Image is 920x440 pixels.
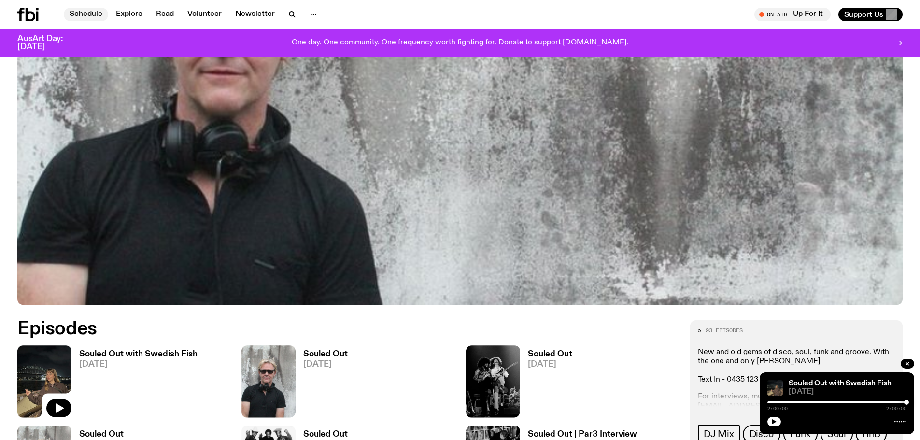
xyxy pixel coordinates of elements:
[229,8,281,21] a: Newsletter
[704,429,734,440] span: DJ Mix
[17,320,604,338] h2: Episodes
[303,350,348,358] h3: Souled Out
[182,8,227,21] a: Volunteer
[150,8,180,21] a: Read
[750,429,774,440] span: Disco
[789,388,906,396] span: [DATE]
[110,8,148,21] a: Explore
[296,350,348,417] a: Souled Out[DATE]
[17,35,79,51] h3: AusArt Day: [DATE]
[292,39,628,47] p: One day. One community. One frequency worth fighting for. Donate to support [DOMAIN_NAME].
[79,360,198,369] span: [DATE]
[79,350,198,358] h3: Souled Out with Swedish Fish
[767,380,783,396] img: Izzy Page stands above looking down at Opera Bar. She poses in front of the Harbour Bridge in the...
[71,350,198,417] a: Souled Out with Swedish Fish[DATE]
[698,348,895,385] p: New and old gems of disco, soul, funk and groove. With the one and only [PERSON_NAME]. Text In - ...
[886,406,906,411] span: 2:00:00
[754,8,831,21] button: On AirUp For It
[303,360,348,369] span: [DATE]
[789,380,892,387] a: Souled Out with Swedish Fish
[520,350,572,417] a: Souled Out[DATE]
[79,430,124,439] h3: Souled Out
[528,360,572,369] span: [DATE]
[528,350,572,358] h3: Souled Out
[838,8,903,21] button: Support Us
[64,8,108,21] a: Schedule
[706,328,743,333] span: 93 episodes
[303,430,348,439] h3: Souled Out
[844,10,883,19] span: Support Us
[528,430,637,439] h3: Souled Out | Par3 Interview
[767,406,788,411] span: 2:00:00
[241,345,296,417] img: Stephen looks directly at the camera, wearing a black tee, black sunglasses and headphones around...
